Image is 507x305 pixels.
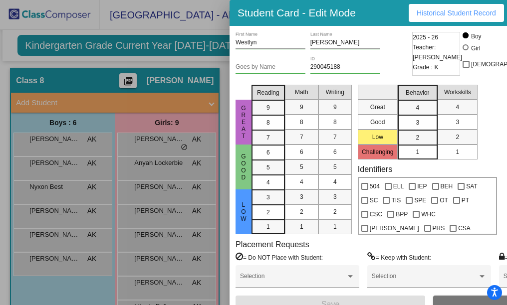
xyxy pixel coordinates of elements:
button: Historical Student Record [409,4,504,22]
span: 8 [266,118,270,127]
span: Low [239,201,248,222]
span: 8 [333,118,337,127]
span: OT [440,194,448,206]
span: 5 [266,163,270,172]
span: 1 [300,222,303,231]
span: 9 [300,103,303,112]
span: SPE [414,194,426,206]
label: = Do NOT Place with Student: [236,252,323,262]
span: Reading [257,88,279,97]
span: 9 [266,103,270,112]
span: 1 [456,148,459,156]
span: PT [462,194,469,206]
span: 9 [333,103,337,112]
span: 4 [266,178,270,187]
span: 4 [416,103,419,112]
span: 2025 - 26 [413,32,438,42]
div: Boy [471,32,482,41]
span: BEH [441,180,453,192]
span: 1 [333,222,337,231]
span: Good [239,153,248,181]
span: 2 [266,208,270,217]
span: SAT [466,180,477,192]
div: Girl [471,44,481,53]
span: 5 [333,162,337,171]
label: Placement Requests [236,240,309,249]
input: goes by name [236,64,305,71]
input: Enter ID [310,64,380,71]
span: 7 [300,133,303,142]
span: 3 [300,192,303,201]
span: Grade : K [413,62,438,72]
span: Behavior [406,88,429,97]
span: SC [370,194,378,206]
span: 2 [456,133,459,142]
span: ELL [393,180,404,192]
span: [PERSON_NAME] [370,222,419,234]
span: BPP [396,208,408,220]
span: Historical Student Record [417,9,496,17]
span: 2 [416,133,419,142]
span: 6 [266,148,270,157]
span: 3 [266,193,270,202]
span: 3 [333,192,337,201]
span: Great [239,105,248,140]
span: 4 [300,177,303,186]
span: 6 [333,148,337,156]
label: Identifiers [358,164,392,174]
span: WHC [421,208,436,220]
span: 4 [456,103,459,112]
span: 7 [266,133,270,142]
span: 7 [333,133,337,142]
span: 4 [333,177,337,186]
span: 1 [416,148,419,156]
span: 6 [300,148,303,156]
h3: Student Card - Edit Mode [238,6,356,19]
span: TIS [391,194,401,206]
span: 3 [456,118,459,127]
span: CSC [370,208,382,220]
span: Math [295,88,308,97]
span: IEP [417,180,427,192]
span: 504 [370,180,380,192]
span: CSA [458,222,471,234]
span: 1 [266,222,270,231]
span: Teacher: [PERSON_NAME] [413,42,462,62]
span: Writing [326,88,344,97]
span: 8 [300,118,303,127]
label: = Keep with Student: [367,252,431,262]
span: PRS [433,222,445,234]
span: 2 [300,207,303,216]
span: 3 [416,118,419,127]
span: Workskills [444,88,471,97]
span: 5 [300,162,303,171]
span: 2 [333,207,337,216]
